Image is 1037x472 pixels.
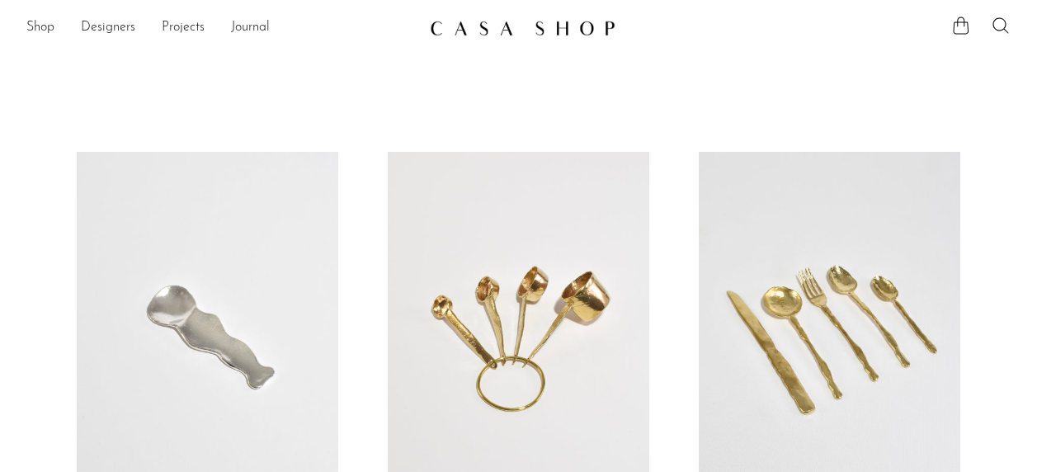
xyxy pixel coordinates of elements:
[26,14,417,42] ul: NEW HEADER MENU
[81,17,135,39] a: Designers
[231,17,270,39] a: Journal
[26,17,54,39] a: Shop
[26,14,417,42] nav: Desktop navigation
[162,17,205,39] a: Projects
